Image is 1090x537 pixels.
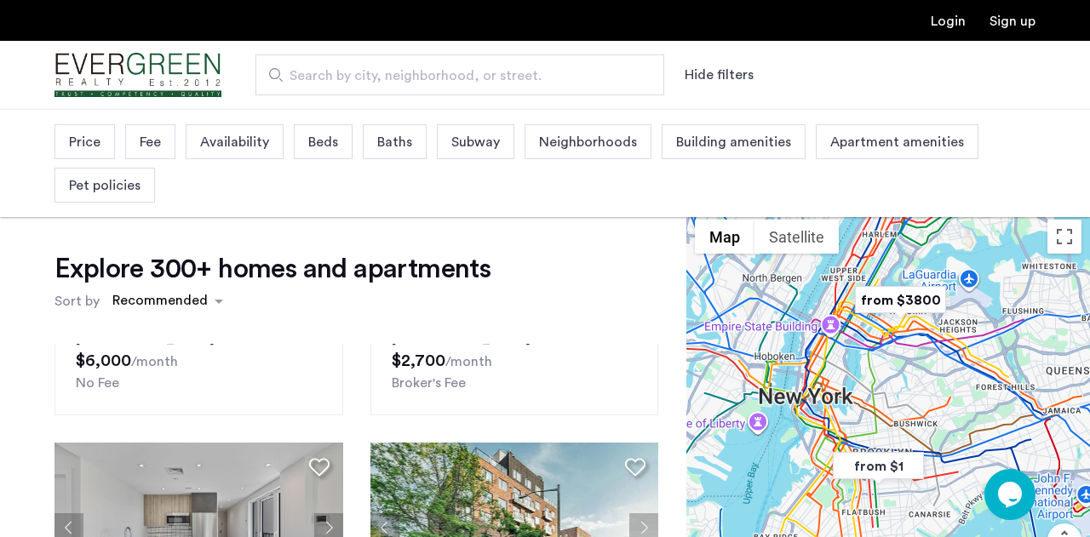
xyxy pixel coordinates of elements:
[200,132,269,152] span: Availability
[451,132,500,152] span: Subway
[392,352,445,369] span: $2,700
[931,14,966,28] a: Login
[445,355,492,368] sub: /month
[695,220,754,254] button: Show street map
[377,132,412,152] span: Baths
[1047,220,1081,254] button: Toggle fullscreen view
[54,283,343,415] a: 62[STREET_ADDRESS], [GEOGRAPHIC_DATA]11221No Fee
[754,220,839,254] button: Show satellite imagery
[848,281,953,319] div: from $3800
[76,376,119,390] span: No Fee
[69,175,141,196] span: Pet policies
[685,65,754,85] button: Show or hide filters
[69,132,100,152] span: Price
[54,43,221,107] a: Cazamio Logo
[54,252,490,286] h1: Explore 300+ homes and apartments
[984,469,1039,520] iframe: chat widget
[76,352,131,369] span: $6,000
[990,14,1035,28] a: Registration
[539,132,637,152] span: Neighborhoods
[290,66,617,86] span: Search by city, neighborhood, or street.
[140,132,161,152] span: Fee
[131,355,178,368] sub: /month
[826,447,931,485] div: from $1
[830,132,964,152] span: Apartment amenities
[392,376,466,390] span: Broker's Fee
[370,283,659,415] a: 11[STREET_ADDRESS], [GEOGRAPHIC_DATA]11210Broker's Fee
[54,291,100,311] label: Sort by
[104,286,232,317] ng-select: sort-apartment
[54,43,221,107] img: logo
[255,54,664,95] input: Apartment Search
[308,132,338,152] span: Beds
[676,132,791,152] span: Building amenities
[110,290,208,315] div: Recommended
